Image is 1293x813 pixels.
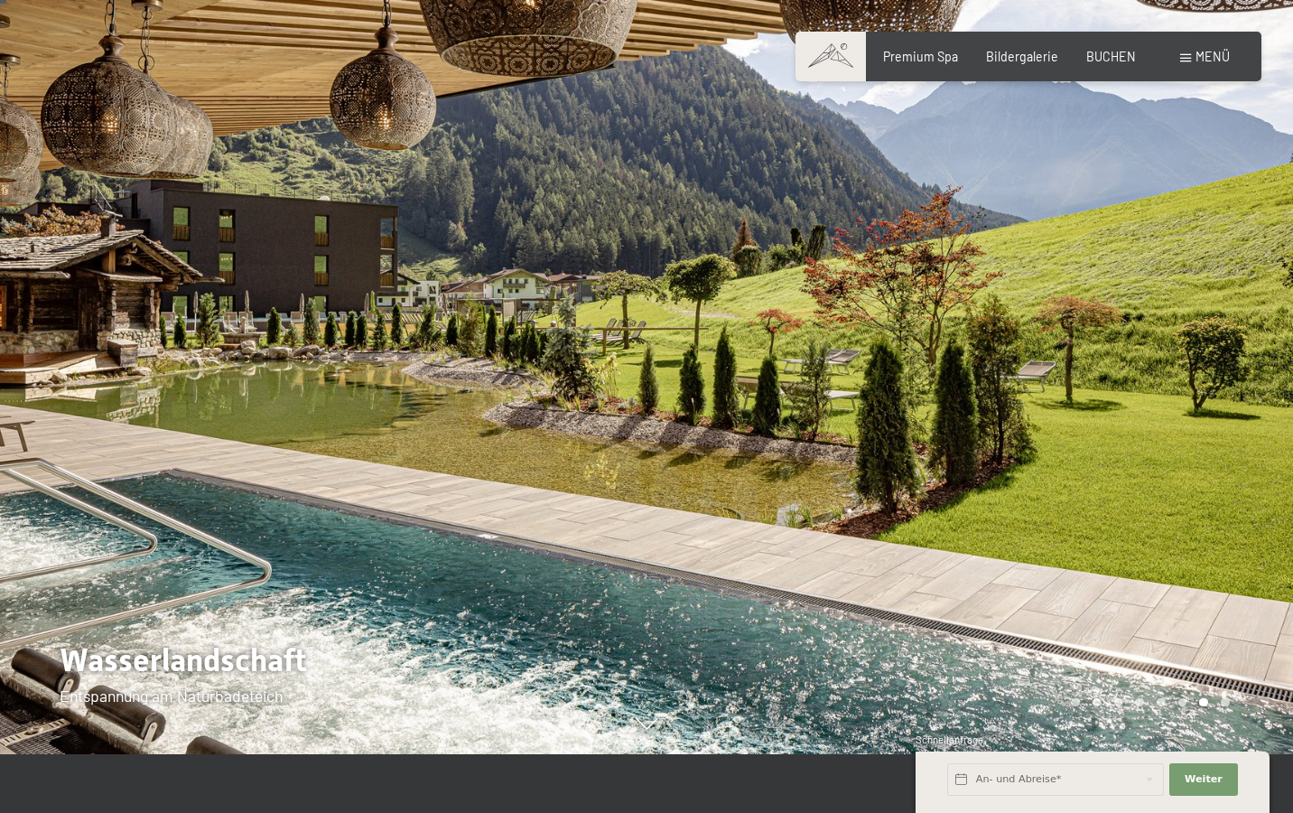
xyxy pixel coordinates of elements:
[1065,698,1229,707] div: Carousel Pagination
[1135,698,1144,707] div: Carousel Page 4
[883,49,958,64] a: Premium Spa
[1086,49,1136,64] a: BUCHEN
[1071,698,1080,707] div: Carousel Page 1
[986,49,1058,64] a: Bildergalerie
[1093,698,1102,707] div: Carousel Page 2
[916,734,983,745] span: Schnellanfrage
[1169,763,1238,796] button: Weiter
[1199,698,1208,707] div: Carousel Page 7 (Current Slide)
[1157,698,1166,707] div: Carousel Page 5
[1185,772,1223,787] span: Weiter
[1195,49,1230,64] span: Menü
[1178,698,1187,707] div: Carousel Page 6
[1221,698,1230,707] div: Carousel Page 8
[1114,698,1123,707] div: Carousel Page 3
